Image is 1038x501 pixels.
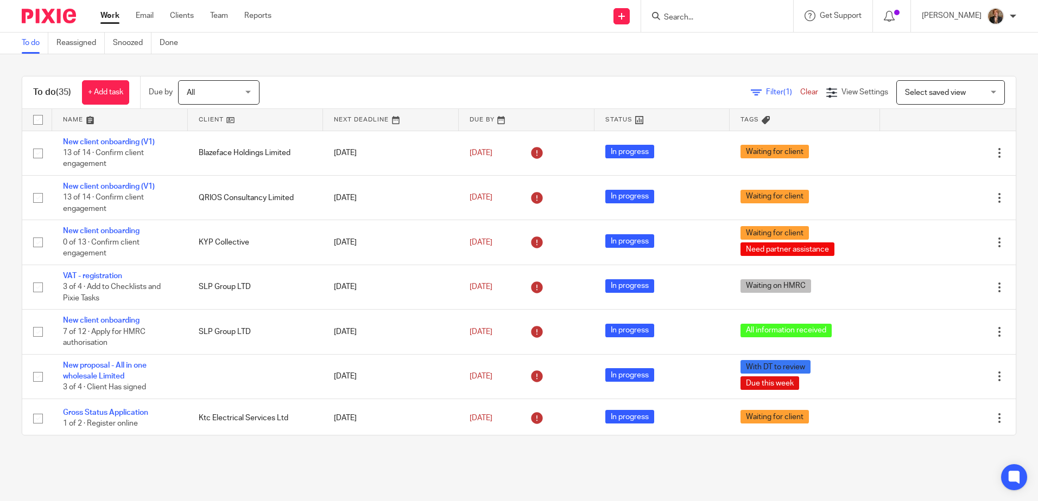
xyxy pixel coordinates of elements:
td: SLP Group LTD [188,265,324,309]
td: Blazeface Holdings Limited [188,131,324,175]
td: [DATE] [323,175,459,220]
td: [DATE] [323,265,459,309]
td: KYP Collective [188,220,324,265]
span: 0 of 13 · Confirm client engagement [63,239,140,258]
p: Due by [149,87,173,98]
td: [DATE] [323,354,459,399]
a: VAT - registration [63,272,122,280]
p: [PERSON_NAME] [922,10,982,21]
span: In progress [605,145,654,158]
span: 3 of 4 · Client Has signed [63,384,146,391]
span: 13 of 14 · Confirm client engagement [63,149,144,168]
a: New client onboarding (V1) [63,138,155,146]
span: [DATE] [470,372,492,380]
a: To do [22,33,48,54]
a: Work [100,10,119,21]
a: New proposal - All in one wholesale Limited [63,362,147,380]
span: 13 of 14 · Confirm client engagement [63,194,144,213]
img: WhatsApp%20Image%202025-04-23%20at%2010.20.30_16e186ec.jpg [987,8,1004,25]
span: With DT to review [740,360,811,374]
a: Gross Status Application [63,409,148,416]
span: 7 of 12 · Apply for HMRC authorisation [63,328,145,347]
a: Done [160,33,186,54]
a: Team [210,10,228,21]
span: In progress [605,279,654,293]
span: 1 of 2 · Register online [63,420,138,427]
span: (35) [56,88,71,97]
a: Email [136,10,154,21]
span: [DATE] [470,283,492,291]
span: All information received [740,324,832,337]
span: Get Support [820,12,862,20]
td: Ktc Electrical Services Ltd [188,399,324,438]
span: View Settings [841,88,888,96]
span: In progress [605,368,654,382]
span: Waiting for client [740,190,809,203]
span: [DATE] [470,414,492,422]
span: [DATE] [470,149,492,157]
span: In progress [605,324,654,337]
td: [DATE] [323,220,459,265]
a: + Add task [82,80,129,105]
td: QRIOS Consultancy Limited [188,175,324,220]
span: In progress [605,190,654,203]
a: Clients [170,10,194,21]
span: 3 of 4 · Add to Checklists and Pixie Tasks [63,283,161,302]
span: Select saved view [905,89,966,97]
img: Pixie [22,9,76,23]
span: All [187,89,195,97]
a: Clear [800,88,818,96]
h1: To do [33,87,71,98]
span: In progress [605,410,654,423]
span: In progress [605,234,654,248]
a: New client onboarding (V1) [63,183,155,190]
span: Need partner assistance [740,242,834,256]
td: [DATE] [323,310,459,354]
span: Filter [766,88,800,96]
input: Search [663,13,761,23]
a: Reports [244,10,271,21]
span: Waiting on HMRC [740,279,811,293]
a: New client onboarding [63,227,140,235]
span: [DATE] [470,194,492,202]
span: (1) [783,88,792,96]
span: Waiting for client [740,410,809,423]
td: SLP Group LTD [188,310,324,354]
a: Reassigned [56,33,105,54]
a: Snoozed [113,33,151,54]
span: [DATE] [470,239,492,246]
span: [DATE] [470,328,492,336]
span: Due this week [740,376,799,390]
span: Waiting for client [740,145,809,158]
td: [DATE] [323,399,459,438]
span: Waiting for client [740,226,809,240]
span: Tags [740,117,759,123]
a: New client onboarding [63,317,140,324]
td: [DATE] [323,131,459,175]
